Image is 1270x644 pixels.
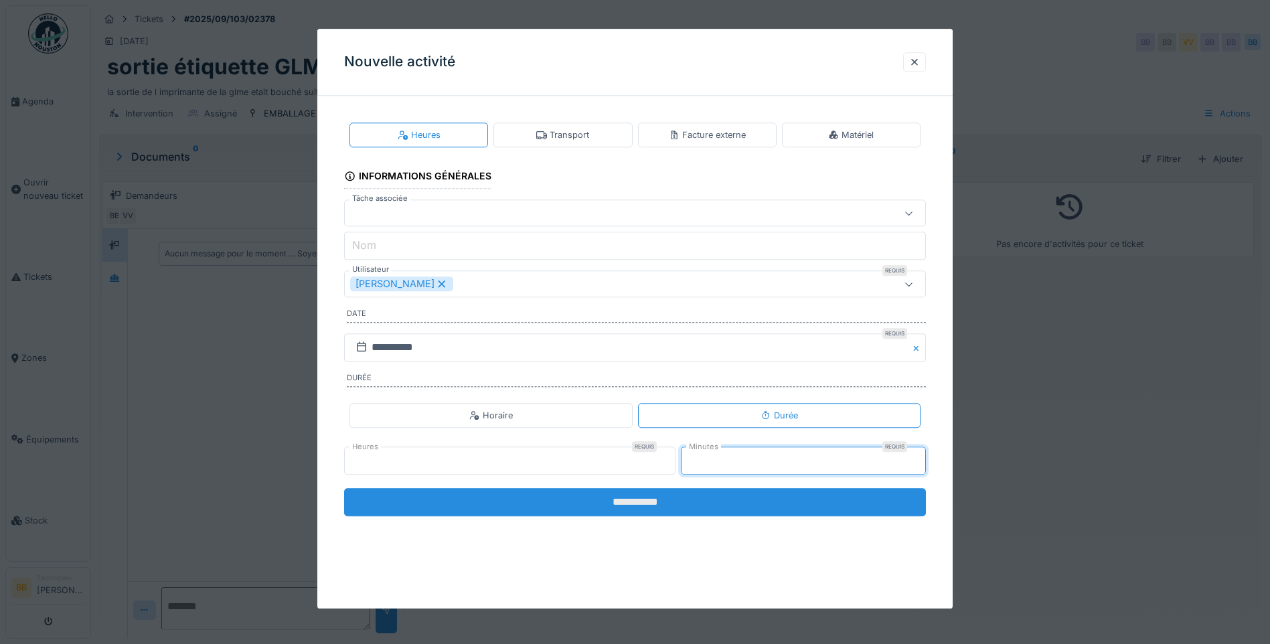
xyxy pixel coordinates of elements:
label: Nom [349,238,379,254]
label: Minutes [686,441,721,453]
div: Horaire [469,409,513,422]
div: Matériel [828,129,874,141]
div: Requis [882,441,907,452]
label: Tâche associée [349,193,410,205]
div: Informations générales [344,166,491,189]
div: Requis [632,441,657,452]
h3: Nouvelle activité [344,54,455,70]
label: Utilisateur [349,264,392,276]
label: Durée [347,372,926,387]
div: Requis [882,328,907,339]
div: [PERSON_NAME] [350,277,453,292]
label: Heures [349,441,381,453]
label: Date [347,309,926,323]
div: Durée [761,409,798,422]
div: Requis [882,266,907,276]
div: Heures [398,129,441,141]
button: Close [911,333,926,361]
div: Transport [536,129,589,141]
div: Facture externe [669,129,746,141]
